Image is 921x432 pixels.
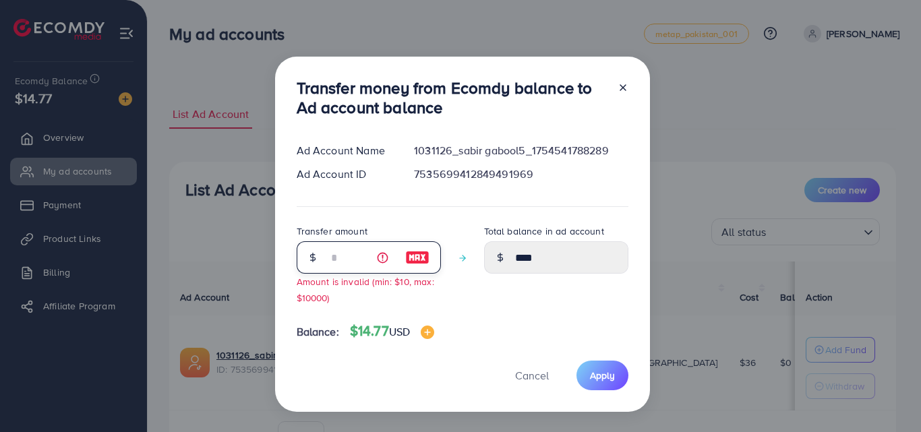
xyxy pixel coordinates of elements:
[405,249,429,266] img: image
[403,166,638,182] div: 7535699412849491969
[297,275,434,303] small: Amount is invalid (min: $10, max: $10000)
[350,323,434,340] h4: $14.77
[286,166,404,182] div: Ad Account ID
[297,78,607,117] h3: Transfer money from Ecomdy balance to Ad account balance
[389,324,410,339] span: USD
[576,361,628,390] button: Apply
[403,143,638,158] div: 1031126_sabir gabool5_1754541788289
[590,369,615,382] span: Apply
[498,361,566,390] button: Cancel
[297,224,367,238] label: Transfer amount
[484,224,604,238] label: Total balance in ad account
[286,143,404,158] div: Ad Account Name
[515,368,549,383] span: Cancel
[864,371,911,422] iframe: Chat
[297,324,339,340] span: Balance:
[421,326,434,339] img: image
